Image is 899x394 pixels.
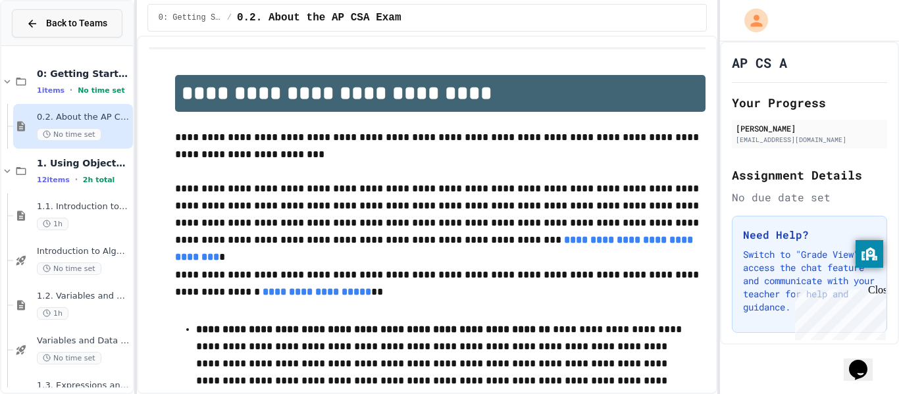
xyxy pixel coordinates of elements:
[83,176,115,184] span: 2h total
[37,380,130,391] span: 1.3. Expressions and Output [New]
[844,341,886,381] iframe: chat widget
[70,85,72,95] span: •
[37,352,101,364] span: No time set
[37,128,101,141] span: No time set
[37,307,68,320] span: 1h
[75,174,78,185] span: •
[78,86,125,95] span: No time set
[5,5,91,84] div: Chat with us now!Close
[37,201,130,212] span: 1.1. Introduction to Algorithms, Programming, and Compilers
[732,93,887,112] h2: Your Progress
[743,227,876,243] h3: Need Help?
[37,68,130,80] span: 0: Getting Started
[227,12,232,23] span: /
[159,12,222,23] span: 0: Getting Started
[732,166,887,184] h2: Assignment Details
[37,112,130,123] span: 0.2. About the AP CSA Exam
[46,16,107,30] span: Back to Teams
[743,248,876,314] p: Switch to "Grade View" to access the chat feature and communicate with your teacher for help and ...
[732,189,887,205] div: No due date set
[37,176,70,184] span: 12 items
[856,240,883,268] button: privacy banner
[37,291,130,302] span: 1.2. Variables and Data Types
[37,86,64,95] span: 1 items
[736,122,883,134] div: [PERSON_NAME]
[732,53,787,72] h1: AP CS A
[37,262,101,275] span: No time set
[736,135,883,145] div: [EMAIL_ADDRESS][DOMAIN_NAME]
[37,218,68,230] span: 1h
[37,157,130,169] span: 1. Using Objects and Methods
[37,246,130,257] span: Introduction to Algorithms, Programming, and Compilers
[37,335,130,347] span: Variables and Data Types - Quiz
[790,284,886,340] iframe: chat widget
[237,10,401,26] span: 0.2. About the AP CSA Exam
[731,5,771,36] div: My Account
[12,9,122,37] button: Back to Teams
